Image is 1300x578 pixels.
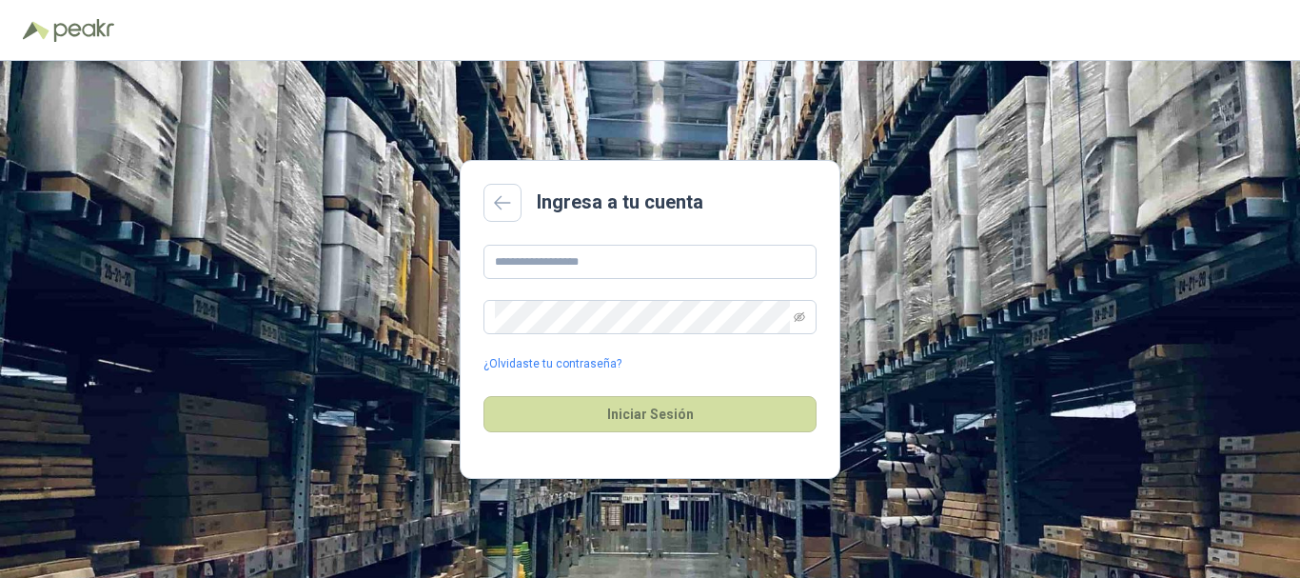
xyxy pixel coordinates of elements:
h2: Ingresa a tu cuenta [537,188,703,217]
img: Peakr [53,19,114,42]
img: Logo [23,21,49,40]
button: Iniciar Sesión [483,396,817,432]
span: eye-invisible [794,311,805,323]
a: ¿Olvidaste tu contraseña? [483,355,621,373]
